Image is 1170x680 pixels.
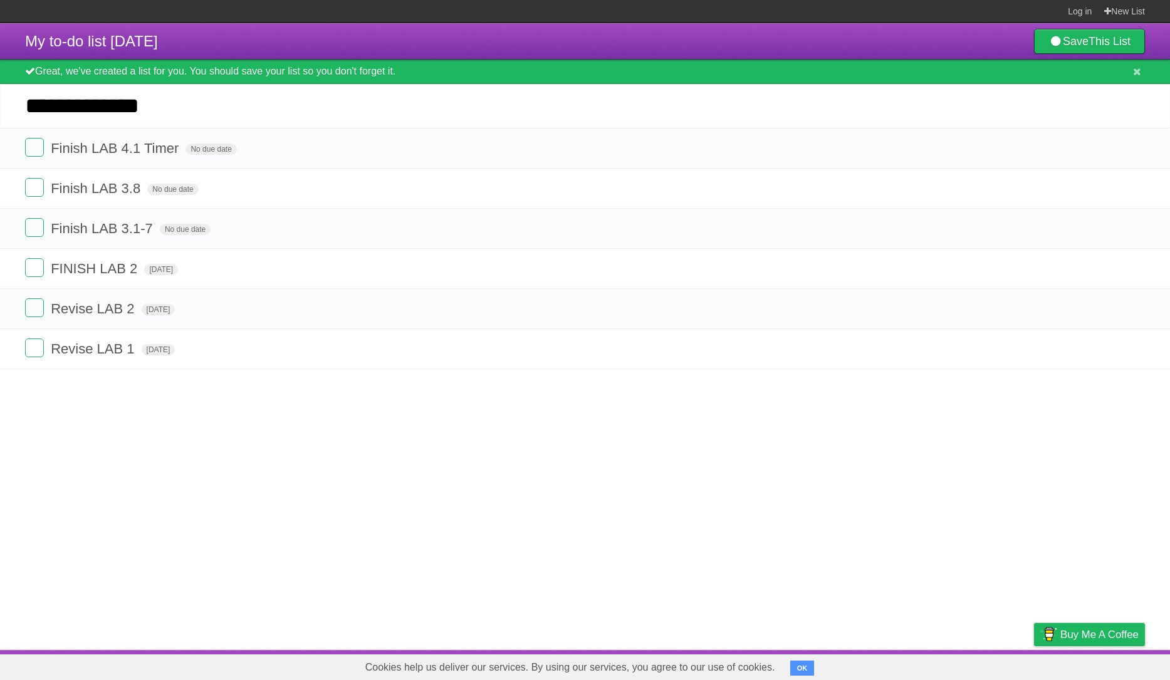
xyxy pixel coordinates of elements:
a: Developers [909,653,959,677]
button: OK [790,661,815,676]
span: Cookies help us deliver our services. By using our services, you agree to our use of cookies. [353,655,788,680]
span: No due date [185,144,236,155]
label: Done [25,298,44,317]
span: My to-do list [DATE] [25,33,158,50]
span: Finish LAB 3.8 [51,180,144,196]
label: Done [25,218,44,237]
a: Suggest a feature [1066,653,1145,677]
span: Revise LAB 2 [51,301,137,316]
span: Finish LAB 4.1 Timer [51,140,182,156]
span: No due date [160,224,211,235]
span: Finish LAB 3.1-7 [51,221,156,236]
label: Done [25,178,44,197]
a: SaveThis List [1034,29,1145,54]
span: Revise LAB 1 [51,341,137,357]
span: Buy me a coffee [1060,624,1139,646]
label: Done [25,258,44,277]
img: Buy me a coffee [1040,624,1057,645]
label: Done [25,138,44,157]
span: No due date [147,184,198,195]
a: About [867,653,894,677]
a: Terms [975,653,1003,677]
span: FINISH LAB 2 [51,261,140,276]
span: [DATE] [144,264,178,275]
label: Done [25,338,44,357]
a: Buy me a coffee [1034,623,1145,646]
a: Privacy [1018,653,1050,677]
b: This List [1089,35,1131,48]
span: [DATE] [142,304,175,315]
span: [DATE] [142,344,175,355]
